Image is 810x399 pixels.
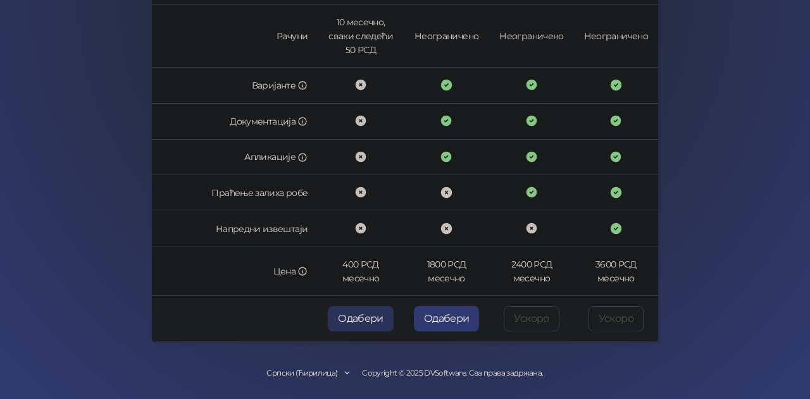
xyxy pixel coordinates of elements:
div: Српски (Ћирилица) [266,367,337,379]
td: Неограничено [404,5,490,68]
td: 1800 РСД месечно [404,247,490,296]
td: Неограничено [489,5,573,68]
button: Одабери [414,306,480,331]
td: Документација [152,104,318,140]
td: 3600 РСД месечно [574,247,658,296]
td: 400 РСД месечно [318,247,404,296]
td: Напредни извештаји [152,211,318,247]
td: Цена [152,247,318,296]
td: Варијанте [152,68,318,104]
button: Ускоро [504,306,559,331]
td: Апликације [152,140,318,176]
td: Неограничено [574,5,658,68]
td: Праћење залиха робе [152,175,318,211]
button: Одабери [328,306,394,331]
td: Рачуни [152,5,318,68]
td: 10 месечно, сваки следећи 50 РСД [318,5,404,68]
button: Ускоро [589,306,644,331]
td: 2400 РСД месечно [489,247,573,296]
